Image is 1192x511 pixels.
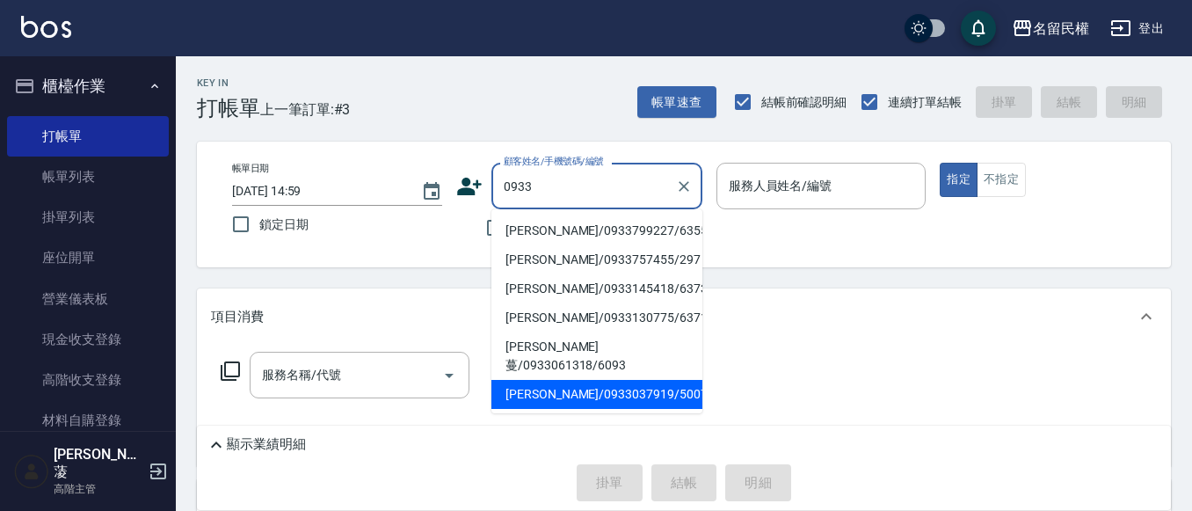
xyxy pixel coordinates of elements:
[491,332,702,380] li: [PERSON_NAME]蔓/0933061318/6093
[491,245,702,274] li: [PERSON_NAME]/0933757455/297
[259,215,309,234] span: 鎖定日期
[7,116,169,157] a: 打帳單
[7,157,169,197] a: 帳單列表
[14,454,49,489] img: Person
[7,360,169,400] a: 高階收支登錄
[1103,12,1171,45] button: 登出
[197,77,260,89] h2: Key In
[197,288,1171,345] div: 項目消費
[197,96,260,120] h3: 打帳單
[211,308,264,326] p: 項目消費
[504,155,604,168] label: 顧客姓名/手機號碼/編號
[672,174,696,199] button: Clear
[54,481,143,497] p: 高階主管
[761,93,847,112] span: 結帳前確認明細
[940,163,978,197] button: 指定
[7,63,169,109] button: 櫃檯作業
[491,303,702,332] li: [PERSON_NAME]/0933130775/6371
[54,446,143,481] h5: [PERSON_NAME]蓤
[491,216,702,245] li: [PERSON_NAME]/0933799227/6355
[232,162,269,175] label: 帳單日期
[961,11,996,46] button: save
[7,237,169,278] a: 座位開單
[7,279,169,319] a: 營業儀表板
[227,435,306,454] p: 顯示業績明細
[411,171,453,213] button: Choose date, selected date is 2025-09-17
[888,93,962,112] span: 連續打單結帳
[1033,18,1089,40] div: 名留民權
[977,163,1026,197] button: 不指定
[491,274,702,303] li: [PERSON_NAME]/0933145418/6373
[232,177,403,206] input: YYYY/MM/DD hh:mm
[7,400,169,441] a: 材料自購登錄
[637,86,716,119] button: 帳單速查
[21,16,71,38] img: Logo
[1005,11,1096,47] button: 名留民權
[7,319,169,360] a: 現金收支登錄
[491,409,702,438] li: [PERSON_NAME]/0933830825/1033
[435,361,463,390] button: Open
[260,99,351,120] span: 上一筆訂單:#3
[7,197,169,237] a: 掛單列表
[491,380,702,409] li: [PERSON_NAME]/0933037919/5007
